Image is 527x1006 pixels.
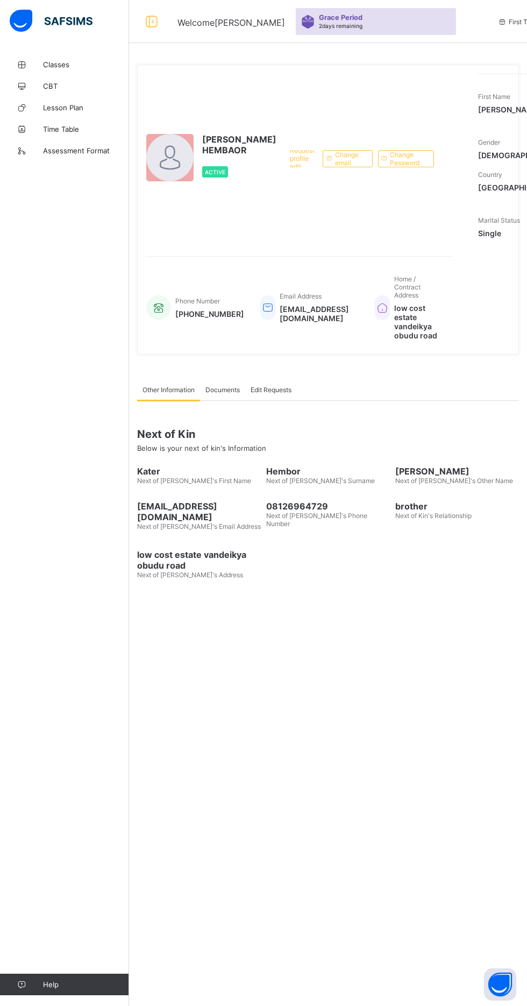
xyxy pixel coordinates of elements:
[137,549,261,571] span: low cost estate vandeikya obudu road
[43,60,129,69] span: Classes
[177,17,285,28] span: Welcome [PERSON_NAME]
[137,428,519,441] span: Next of Kin
[205,169,225,175] span: Active
[478,216,520,224] span: Marital Status
[205,386,240,394] span: Documents
[319,13,362,22] span: Grace Period
[395,477,513,485] span: Next of [PERSON_NAME]'s Other Name
[266,466,390,477] span: Hembor
[137,477,251,485] span: Next of [PERSON_NAME]'s First Name
[395,512,472,520] span: Next of Kin's Relationship
[478,171,502,179] span: Country
[335,151,364,167] span: Change email
[175,297,220,305] span: Phone Number
[175,309,244,318] span: [PHONE_NUMBER]
[43,103,129,112] span: Lesson Plan
[301,15,315,29] img: sticker-purple.71386a28dfed39d6af7621340158ba97.svg
[484,968,516,1001] button: Open asap
[266,477,375,485] span: Next of [PERSON_NAME]'s Surname
[137,444,266,452] span: Below is your next of kin's Information
[290,146,315,171] span: Request profile edit
[390,151,425,167] span: Change Password
[251,386,291,394] span: Edit Requests
[137,466,261,477] span: Kater
[143,386,195,394] span: Other Information
[395,501,519,512] span: brother
[319,23,362,29] span: 2 days remaining
[43,146,129,155] span: Assessment Format
[202,134,276,155] span: [PERSON_NAME] HEMBAOR
[137,522,261,530] span: Next of [PERSON_NAME]'s Email Address
[43,980,129,989] span: Help
[478,93,510,101] span: First Name
[266,501,390,512] span: 08126964729
[280,292,322,300] span: Email Address
[394,275,421,299] span: Home / Contract Address
[43,82,129,90] span: CBT
[137,501,261,522] span: [EMAIL_ADDRESS][DOMAIN_NAME]
[280,304,359,323] span: [EMAIL_ADDRESS][DOMAIN_NAME]
[43,125,129,133] span: Time Table
[395,466,519,477] span: [PERSON_NAME]
[137,571,243,579] span: Next of [PERSON_NAME]'s Address
[478,138,500,146] span: Gender
[266,512,367,528] span: Next of [PERSON_NAME]'s Phone Number
[10,10,92,32] img: safsims
[394,303,441,340] span: low cost estate vandeikya obudu road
